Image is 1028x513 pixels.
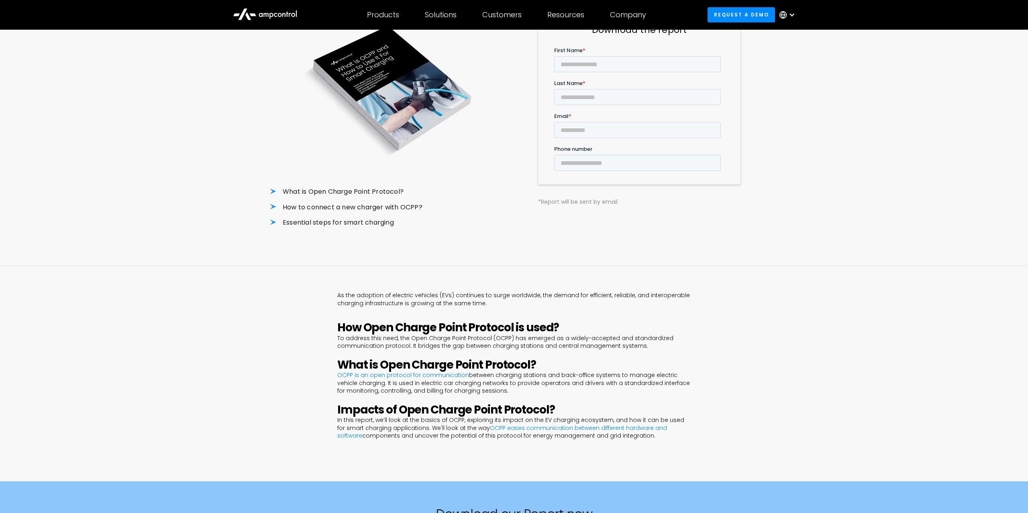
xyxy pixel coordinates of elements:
[610,10,646,19] div: Company
[337,335,691,350] p: To address this need, the Open Charge Point Protocol (OCPP) has emerged as a widely-accepted and ...
[337,371,691,395] p: between charging stations and back-office systems to manage electric vehicle charging. It is used...
[337,440,691,448] p: ‍
[337,424,667,440] a: OCPP eases communication between different hardware and software
[337,416,691,440] p: In this report, we’ll look at the basics of OCPP, exploring its impact on the EV charging ecosyst...
[270,12,508,168] img: OCPP Report
[270,187,508,196] li: What is Open Charge Point Protocol?
[554,24,724,36] h3: Download the report
[337,371,469,379] a: OCPP is an open protocol for communication
[337,320,559,335] strong: How Open Charge Point Protocol is used?
[554,47,724,172] iframe: Form 0
[425,10,457,19] div: Solutions
[337,308,691,335] h2: ‍
[367,10,399,19] div: Products
[337,403,691,417] h2: ‍
[337,357,536,373] strong: What is Open Charge Point Protocol?
[337,402,555,418] strong: Impacts of Open Charge Point Protocol?
[482,10,522,19] div: Customers
[337,395,691,403] p: ‍
[708,7,775,22] a: Request a demo
[270,218,508,227] li: Essential steps for smart charging
[547,10,584,19] div: Resources
[337,448,691,456] p: ‍
[337,350,691,358] p: ‍
[337,358,691,372] h2: ‍
[538,197,740,206] div: *Report will be sent by email
[337,292,691,307] p: As the adoption of electric vehicles (EVs) continues to surge worldwide, the demand for efficient...
[270,203,508,212] li: How to connect a new charger with OCPP?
